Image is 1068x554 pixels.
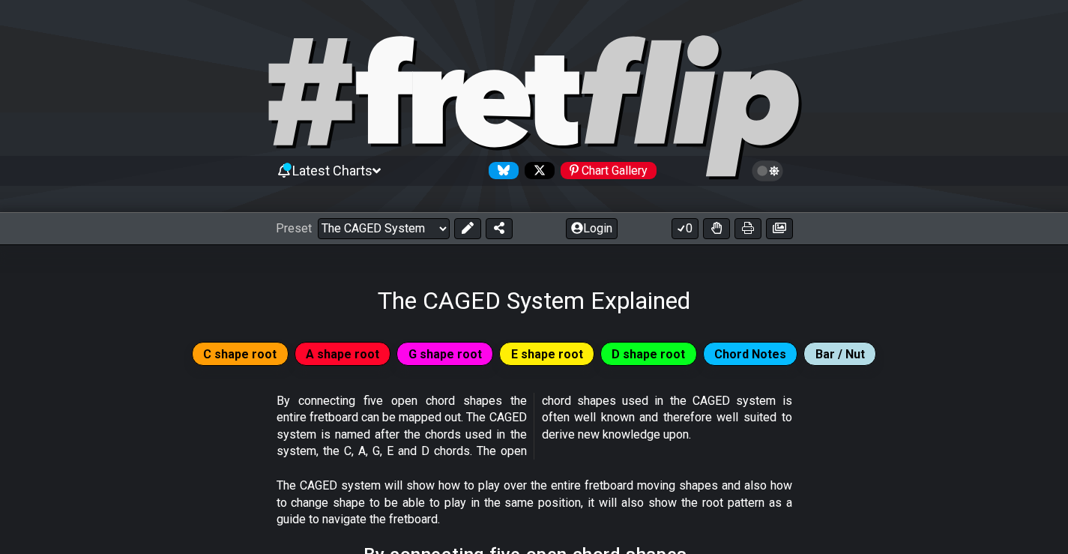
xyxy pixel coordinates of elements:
span: Preset [276,221,312,235]
button: Login [566,218,618,239]
button: Toggle Dexterity for all fretkits [703,218,730,239]
span: Bar / Nut [815,343,865,365]
span: D shape root [612,343,685,365]
div: Chart Gallery [561,162,657,179]
h1: The CAGED System Explained [378,286,690,315]
span: Toggle light / dark theme [759,164,776,178]
span: Chord Notes [714,343,786,365]
span: Latest Charts [292,163,372,178]
button: Create image [766,218,793,239]
span: C shape root [203,343,277,365]
p: The CAGED system will show how to play over the entire fretboard moving shapes and also how to ch... [277,478,792,528]
a: Follow #fretflip at X [519,162,555,179]
span: E shape root [511,343,583,365]
button: Edit Preset [454,218,481,239]
span: A shape root [306,343,379,365]
button: 0 [672,218,699,239]
a: Follow #fretflip at Bluesky [483,162,519,179]
select: Preset [318,218,450,239]
a: #fretflip at Pinterest [555,162,657,179]
button: Share Preset [486,218,513,239]
button: Print [734,218,761,239]
span: G shape root [408,343,482,365]
p: By connecting five open chord shapes the entire fretboard can be mapped out. The CAGED system is ... [277,393,792,460]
